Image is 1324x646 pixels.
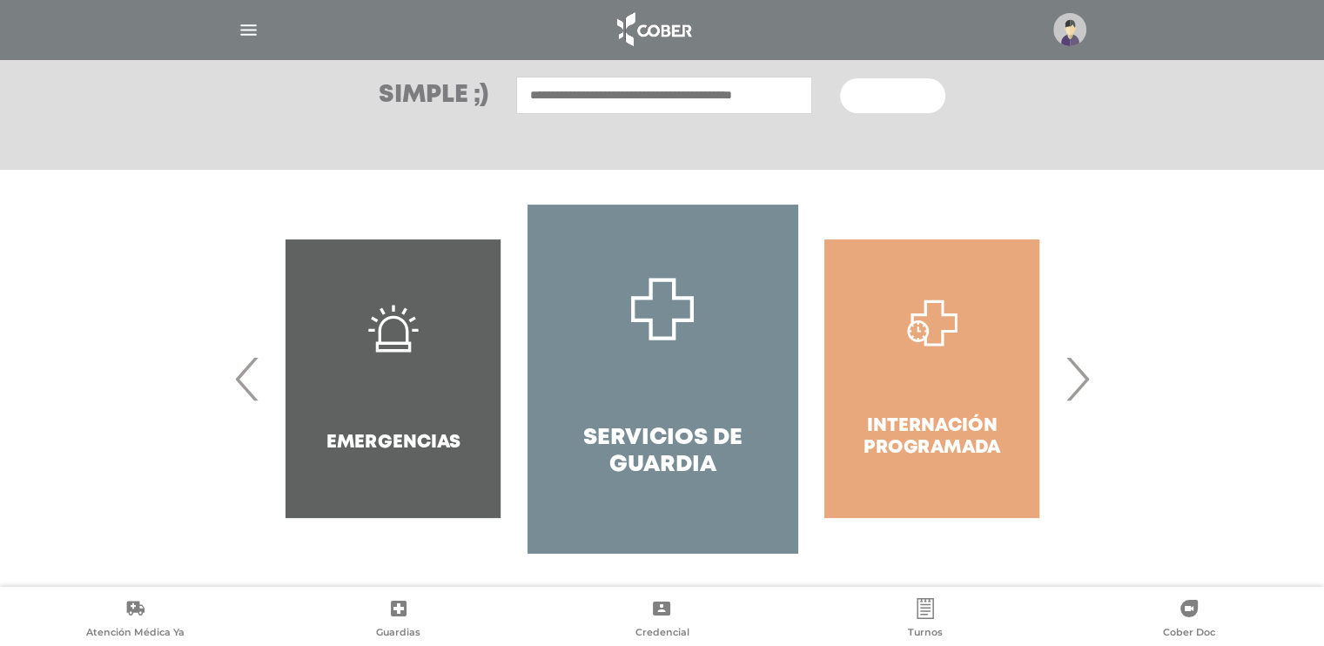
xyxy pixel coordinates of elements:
span: Guardias [376,626,420,642]
a: Atención Médica Ya [3,598,267,643]
span: Turnos [908,626,943,642]
h3: Simple ;) [379,84,488,108]
a: Credencial [530,598,794,643]
button: Buscar [840,78,944,113]
a: Turnos [794,598,1058,643]
h4: Servicios de Guardia [559,425,765,479]
span: Atención Médica Ya [86,626,185,642]
span: Buscar [861,91,911,103]
span: Cober Doc [1163,626,1215,642]
a: Cober Doc [1057,598,1321,643]
span: Credencial [635,626,689,642]
a: Guardias [267,598,531,643]
img: logo_cober_home-white.png [608,9,699,50]
img: Cober_menu-lines-white.svg [238,19,259,41]
a: Servicios de Guardia [528,205,796,553]
span: Next [1060,332,1094,426]
img: profile-placeholder.svg [1053,13,1086,46]
span: Previous [231,332,265,426]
